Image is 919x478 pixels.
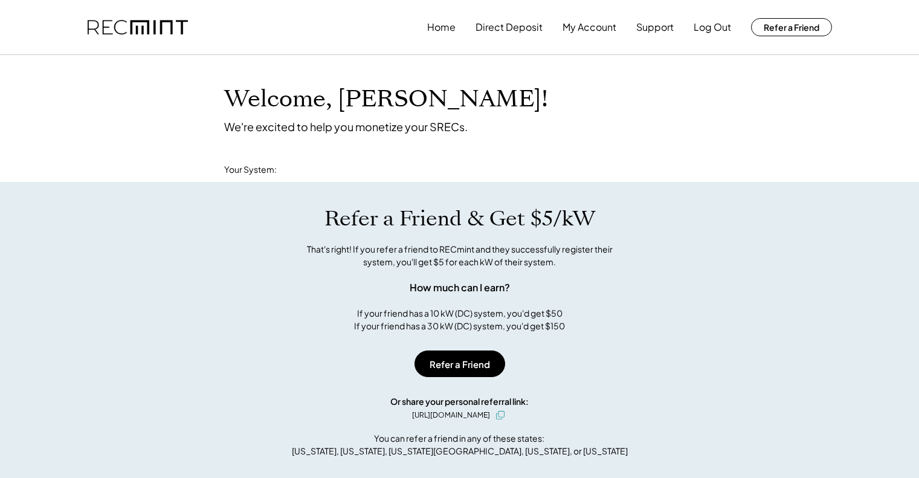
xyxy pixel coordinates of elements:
div: You can refer a friend in any of these states: [US_STATE], [US_STATE], [US_STATE][GEOGRAPHIC_DATA... [292,432,628,457]
button: Direct Deposit [476,15,543,39]
img: recmint-logotype%403x.png [88,20,188,35]
button: Refer a Friend [751,18,832,36]
div: We're excited to help you monetize your SRECs. [224,120,468,134]
button: My Account [563,15,616,39]
div: How much can I earn? [410,280,510,295]
div: [URL][DOMAIN_NAME] [412,410,490,421]
button: Refer a Friend [414,350,505,377]
button: Support [636,15,674,39]
h1: Welcome, [PERSON_NAME]! [224,85,548,114]
div: If your friend has a 10 kW (DC) system, you'd get $50 If your friend has a 30 kW (DC) system, you... [354,307,565,332]
button: Home [427,15,456,39]
div: Or share your personal referral link: [390,395,529,408]
button: Log Out [694,15,731,39]
button: click to copy [493,408,508,422]
div: That's right! If you refer a friend to RECmint and they successfully register their system, you'l... [294,243,626,268]
h1: Refer a Friend & Get $5/kW [324,206,595,231]
div: Your System: [224,164,277,176]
